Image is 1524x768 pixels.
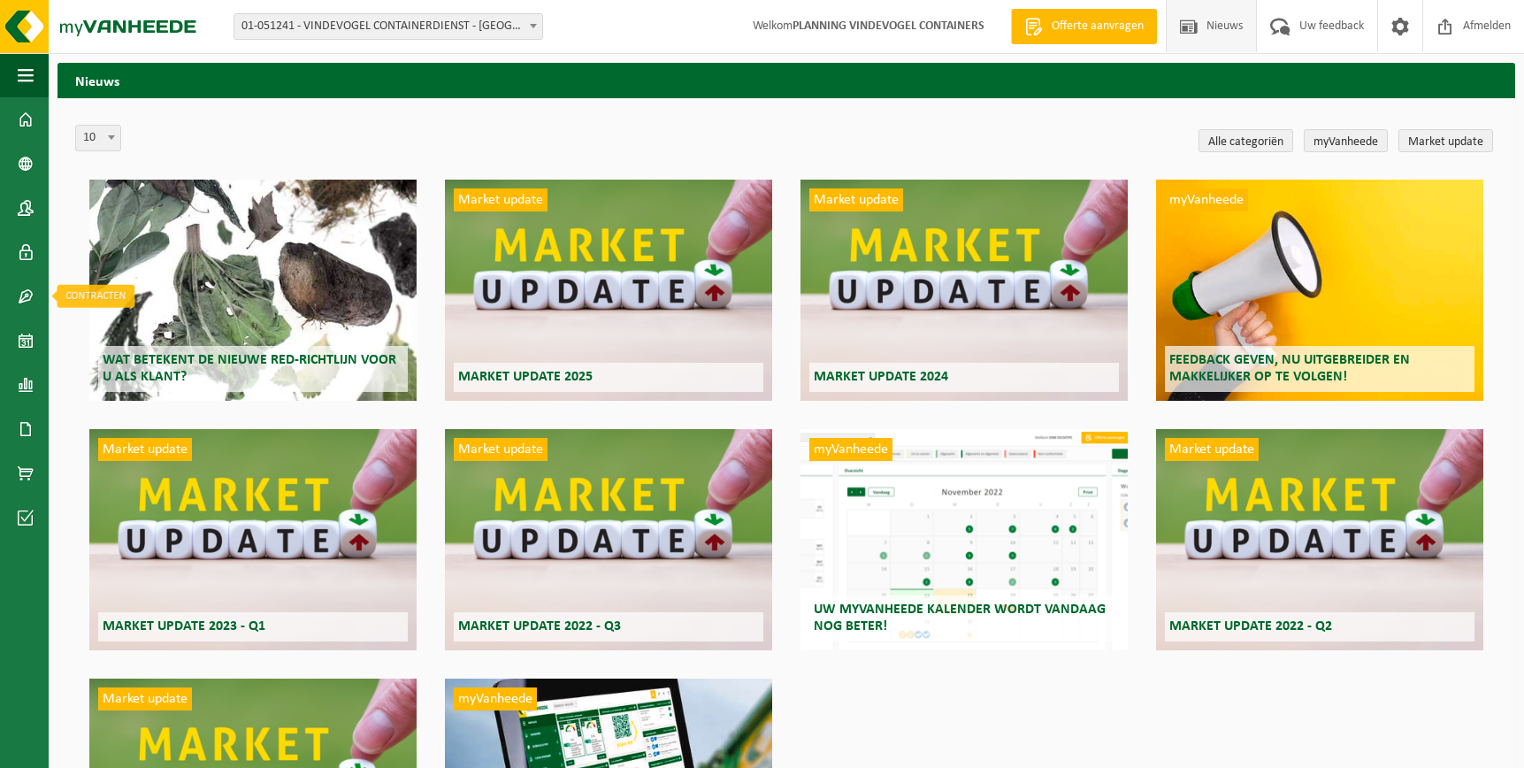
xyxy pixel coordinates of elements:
a: Offerte aanvragen [1011,9,1157,44]
span: Market update 2022 - Q2 [1169,619,1332,634]
span: Wat betekent de nieuwe RED-richtlijn voor u als klant? [103,353,396,384]
span: Uw myVanheede kalender wordt vandaag nog beter! [814,603,1106,634]
span: 10 [75,125,121,151]
h2: Nieuws [57,63,1515,97]
strong: PLANNING VINDEVOGEL CONTAINERS [793,19,984,33]
span: Market update [454,438,548,461]
a: Market update Market update 2024 [800,180,1128,401]
span: myVanheede [809,438,892,461]
a: Wat betekent de nieuwe RED-richtlijn voor u als klant? [89,180,417,401]
a: myVanheede Uw myVanheede kalender wordt vandaag nog beter! [800,429,1128,650]
span: 01-051241 - VINDEVOGEL CONTAINERDIENST - OUDENAARDE - OUDENAARDE [234,14,542,39]
span: myVanheede [1165,188,1248,211]
a: Alle categoriën [1199,129,1293,152]
span: Feedback geven, nu uitgebreider en makkelijker op te volgen! [1169,353,1410,384]
a: myVanheede Feedback geven, nu uitgebreider en makkelijker op te volgen! [1156,180,1483,401]
span: Market update 2024 [814,370,948,384]
span: Market update [98,687,192,710]
span: Market update 2023 - Q1 [103,619,265,634]
a: Market update Market update 2022 - Q3 [445,429,772,650]
span: Market update [809,188,903,211]
a: Market update Market update 2022 - Q2 [1156,429,1483,650]
span: Market update 2025 [458,370,593,384]
span: Offerte aanvragen [1047,18,1148,35]
span: 01-051241 - VINDEVOGEL CONTAINERDIENST - OUDENAARDE - OUDENAARDE [234,13,543,40]
a: Market update [1398,129,1493,152]
span: Market update [454,188,548,211]
span: Market update [1165,438,1259,461]
a: Market update Market update 2025 [445,180,772,401]
span: Market update 2022 - Q3 [458,619,621,634]
a: myVanheede [1304,129,1388,152]
span: Market update [98,438,192,461]
span: myVanheede [454,687,537,710]
span: 10 [76,126,120,150]
a: Market update Market update 2023 - Q1 [89,429,417,650]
